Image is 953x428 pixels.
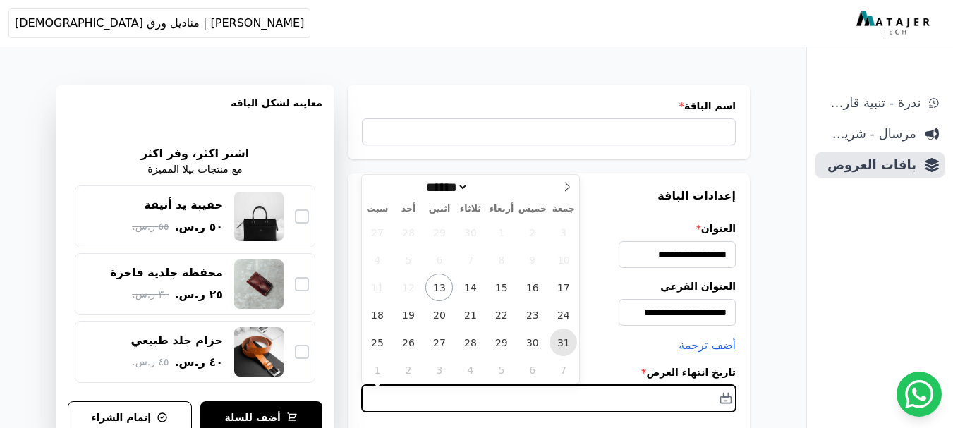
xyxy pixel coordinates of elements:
span: أكتوبر 14, 2025 [456,274,484,301]
span: خميس [517,204,548,214]
span: أكتوبر 17, 2025 [550,274,577,301]
span: أكتوبر 8, 2025 [487,246,515,274]
span: أكتوبر 13, 2025 [425,274,453,301]
span: أكتوبر 9, 2025 [518,246,546,274]
span: أكتوبر 22, 2025 [487,301,515,329]
span: أربعاء [486,204,517,214]
button: [PERSON_NAME] | مناديل ورق [DEMOGRAPHIC_DATA] [8,8,310,38]
span: أكتوبر 23, 2025 [518,301,546,329]
span: أكتوبر 21, 2025 [456,301,484,329]
span: أكتوبر 24, 2025 [550,301,577,329]
span: نوفمبر 2, 2025 [394,356,422,384]
span: أكتوبر 25, 2025 [363,329,391,356]
span: أضف ترجمة [679,338,736,352]
span: ٥٥ ر.س. [132,219,169,234]
label: اسم الباقة [362,99,736,113]
span: سبتمبر 27, 2025 [363,219,391,246]
span: أكتوبر 27, 2025 [425,329,453,356]
span: [PERSON_NAME] | مناديل ورق [DEMOGRAPHIC_DATA] [15,15,304,32]
span: أكتوبر 1, 2025 [487,219,515,246]
h2: اشتر اكثر، وفر اكثر [141,145,249,162]
span: ٤٠ ر.س. [174,354,223,371]
span: سبتمبر 29, 2025 [425,219,453,246]
span: أكتوبر 4, 2025 [363,246,391,274]
span: أكتوبر 29, 2025 [487,329,515,356]
span: أكتوبر 30, 2025 [518,329,546,356]
img: حقيبة يد أنيقة [234,192,284,241]
div: محفظة جلدية فاخرة [110,265,223,281]
span: نوفمبر 3, 2025 [425,356,453,384]
span: مرسال - شريط دعاية [821,124,916,144]
span: أكتوبر 11, 2025 [363,274,391,301]
div: حزام جلد طبيعي [131,333,224,348]
p: مع منتجات بيلا المميزة [147,162,242,178]
button: أضف ترجمة [679,337,736,354]
span: ٥٠ ر.س. [174,219,223,236]
span: نوفمبر 7, 2025 [550,356,577,384]
img: حزام جلد طبيعي [234,327,284,377]
span: ٣٠ ر.س. [132,287,169,302]
span: أكتوبر 31, 2025 [550,329,577,356]
span: أكتوبر 3, 2025 [550,219,577,246]
span: ٤٥ ر.س. [132,355,169,369]
img: MatajerTech Logo [856,11,933,36]
span: أكتوبر 12, 2025 [394,274,422,301]
span: ندرة - تنبية قارب علي النفاذ [821,93,921,113]
span: أكتوبر 7, 2025 [456,246,484,274]
input: سنة [468,180,519,195]
span: ٢٥ ر.س. [174,286,223,303]
span: سبت [362,204,393,214]
span: نوفمبر 4, 2025 [456,356,484,384]
span: نوفمبر 5, 2025 [487,356,515,384]
span: أكتوبر 28, 2025 [456,329,484,356]
span: نوفمبر 6, 2025 [518,356,546,384]
span: سبتمبر 30, 2025 [456,219,484,246]
img: محفظة جلدية فاخرة [234,259,284,309]
span: أكتوبر 5, 2025 [394,246,422,274]
span: أكتوبر 6, 2025 [425,246,453,274]
span: جمعة [548,204,579,214]
span: أكتوبر 2, 2025 [518,219,546,246]
span: أكتوبر 18, 2025 [363,301,391,329]
span: أكتوبر 20, 2025 [425,301,453,329]
span: ثلاثاء [455,204,486,214]
select: شهر [422,180,469,195]
span: اثنين [424,204,455,214]
span: نوفمبر 1, 2025 [363,356,391,384]
span: باقات العروض [821,155,916,175]
h3: معاينة لشكل الباقه [68,96,322,127]
div: حقيبة يد أنيقة [145,197,223,213]
span: أكتوبر 19, 2025 [394,301,422,329]
span: أكتوبر 26, 2025 [394,329,422,356]
span: أكتوبر 10, 2025 [550,246,577,274]
span: أحد [393,204,424,214]
span: سبتمبر 28, 2025 [394,219,422,246]
span: أكتوبر 15, 2025 [487,274,515,301]
span: أكتوبر 16, 2025 [518,274,546,301]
